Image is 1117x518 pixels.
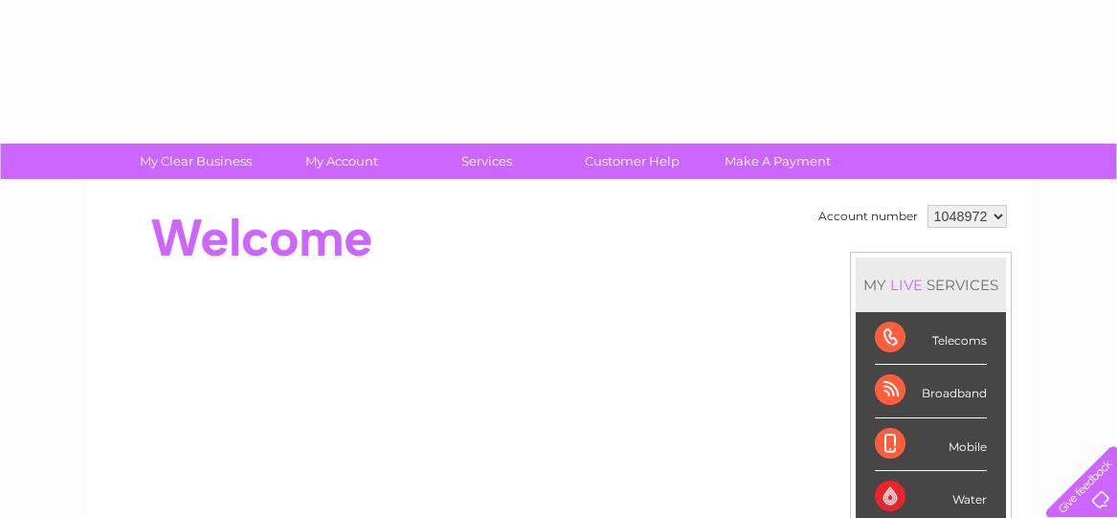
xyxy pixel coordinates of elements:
[886,276,927,294] div: LIVE
[408,144,566,179] a: Services
[856,258,1006,312] div: MY SERVICES
[699,144,857,179] a: Make A Payment
[117,144,275,179] a: My Clear Business
[814,200,923,233] td: Account number
[875,312,987,365] div: Telecoms
[553,144,711,179] a: Customer Help
[875,365,987,417] div: Broadband
[262,144,420,179] a: My Account
[875,418,987,471] div: Mobile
